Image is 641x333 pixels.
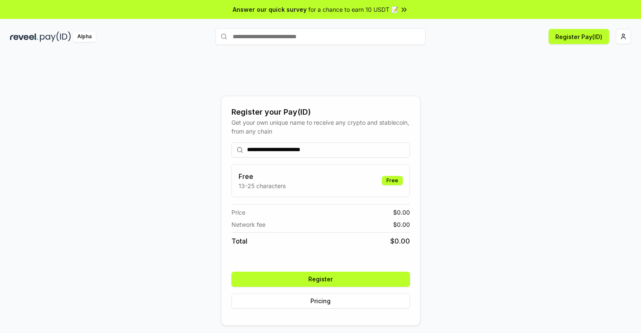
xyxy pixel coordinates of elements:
[231,208,245,217] span: Price
[239,181,286,190] p: 13-25 characters
[231,220,265,229] span: Network fee
[308,5,398,14] span: for a chance to earn 10 USDT 📝
[231,272,410,287] button: Register
[382,176,403,185] div: Free
[40,31,71,42] img: pay_id
[231,106,410,118] div: Register your Pay(ID)
[231,118,410,136] div: Get your own unique name to receive any crypto and stablecoin, from any chain
[233,5,307,14] span: Answer our quick survey
[73,31,96,42] div: Alpha
[390,236,410,246] span: $ 0.00
[393,208,410,217] span: $ 0.00
[239,171,286,181] h3: Free
[549,29,609,44] button: Register Pay(ID)
[393,220,410,229] span: $ 0.00
[10,31,38,42] img: reveel_dark
[231,294,410,309] button: Pricing
[231,236,247,246] span: Total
